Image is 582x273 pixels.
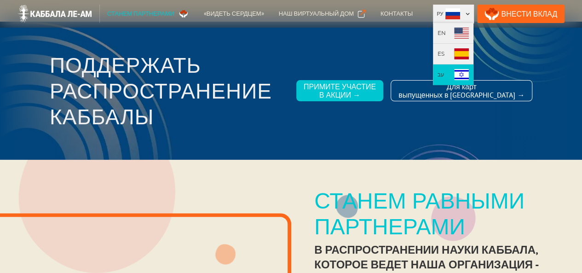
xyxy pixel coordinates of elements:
[314,187,559,239] div: Станем равными партнерами
[107,9,174,18] div: Станем партнерами
[100,5,196,23] a: Станем партнерами
[433,64,473,85] a: עב
[50,52,289,129] h3: Поддержать распространение каббалы
[271,5,373,23] a: Наш виртуальный дом
[196,5,271,23] a: «Видеть сердцем»
[438,29,446,38] div: EN
[433,23,473,85] nav: Ру
[433,5,473,23] div: Ру
[304,82,376,99] div: Примите участие в акции →
[391,80,532,101] a: Для картвыпущенных в [GEOGRAPHIC_DATA] →
[477,5,565,23] a: Внести Вклад
[373,5,420,23] a: Контакты
[398,82,524,99] div: Для карт выпущенных в [GEOGRAPHIC_DATA] →
[433,44,473,64] a: ES
[437,9,443,18] div: Ру
[278,9,353,18] div: Наш виртуальный дом
[438,70,444,79] div: עב
[433,23,473,44] a: EN
[296,80,383,101] a: Примите участиев акции →
[204,9,264,18] div: «Видеть сердцем»
[438,49,444,58] div: ES
[380,9,413,18] div: Контакты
